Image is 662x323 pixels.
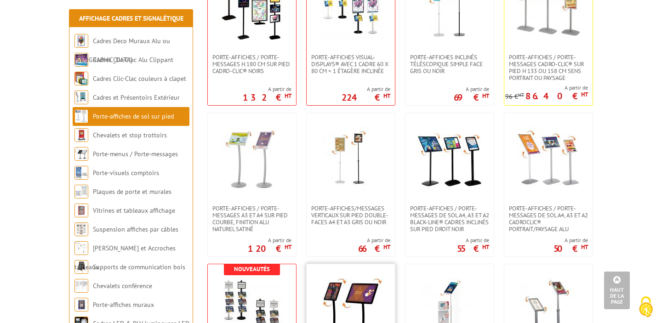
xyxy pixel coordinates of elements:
[410,54,489,74] span: Porte-affiches inclinés téléscopique simple face gris ou noir
[74,128,88,142] img: Chevalets et stop trottoirs
[417,127,482,191] img: Porte-affiches / Porte-messages de sol A4, A3 et A2 Black-Line® cadres inclinés sur Pied Droit Noir
[358,246,390,251] p: 66 €
[457,237,489,244] span: A partir de
[525,93,588,99] p: 86.40 €
[243,95,291,100] p: 132 €
[516,127,581,191] img: Porte-affiches / Porte-messages de sol A4, A3 et A2 CadroClic® portrait/paysage alu
[454,95,489,100] p: 69 €
[505,84,588,91] span: A partir de
[342,85,390,93] span: A partir de
[518,91,524,98] sup: HT
[74,185,88,198] img: Plaques de porte et murales
[311,205,390,226] span: Porte-affiches/messages verticaux sur pied double-faces A4 et A3 Gris ou Noir
[248,237,291,244] span: A partir de
[581,243,588,251] sup: HT
[93,300,154,309] a: Porte-affiches muraux
[208,54,296,74] a: Porte-affiches / Porte-messages H.180 cm SUR PIED CADRO-CLIC® NOIRS
[93,131,167,139] a: Chevalets et stop trottoirs
[93,56,173,64] a: Cadres Clic-Clac Alu Clippant
[509,205,588,232] span: Porte-affiches / Porte-messages de sol A4, A3 et A2 CadroClic® portrait/paysage alu
[630,292,662,323] button: Cookies (fenêtre modale)
[554,237,588,244] span: A partir de
[405,205,494,232] a: Porte-affiches / Porte-messages de sol A4, A3 et A2 Black-Line® cadres inclinés sur Pied Droit Noir
[504,54,593,81] a: Porte-affiches / Porte-messages Cadro-Clic® sur pied H 133 ou 158 cm sens portrait ou paysage
[342,95,390,100] p: 224 €
[74,72,88,85] img: Cadres Clic-Clac couleurs à clapet
[74,241,88,255] img: Cimaises et Accroches tableaux
[581,91,588,98] sup: HT
[93,263,185,271] a: Supports de communication bois
[358,237,390,244] span: A partir de
[93,150,178,158] a: Porte-menus / Porte-messages
[212,205,291,232] span: Porte-affiches / Porte-messages A3 et A4 sur pied courbe, finition alu naturel satiné
[311,54,390,74] span: PORTE-AFFICHES VISUAL-DISPLAYS® AVEC 1 CADRE 60 X 80 CM + 1 ÉTAGÈRE INCLINÉE
[93,187,171,196] a: Plaques de porte et murales
[454,85,489,93] span: A partir de
[93,206,175,215] a: Vitrines et tableaux affichage
[307,205,395,226] a: Porte-affiches/messages verticaux sur pied double-faces A4 et A3 Gris ou Noir
[410,205,489,232] span: Porte-affiches / Porte-messages de sol A4, A3 et A2 Black-Line® cadres inclinés sur Pied Droit Noir
[234,265,270,273] b: Nouveautés
[554,246,588,251] p: 50 €
[74,147,88,161] img: Porte-menus / Porte-messages
[604,272,630,309] a: Haut de la page
[208,205,296,232] a: Porte-affiches / Porte-messages A3 et A4 sur pied courbe, finition alu naturel satiné
[457,246,489,251] p: 55 €
[482,243,489,251] sup: HT
[285,243,291,251] sup: HT
[93,225,178,233] a: Suspension affiches par câbles
[74,166,88,180] img: Porte-visuels comptoirs
[307,54,395,74] a: PORTE-AFFICHES VISUAL-DISPLAYS® AVEC 1 CADRE 60 X 80 CM + 1 ÉTAGÈRE INCLINÉE
[79,14,183,23] a: Affichage Cadres et Signalétique
[212,54,291,74] span: Porte-affiches / Porte-messages H.180 cm SUR PIED CADRO-CLIC® NOIRS
[285,92,291,100] sup: HT
[504,205,593,232] a: Porte-affiches / Porte-messages de sol A4, A3 et A2 CadroClic® portrait/paysage alu
[505,93,524,100] p: 96 €
[220,127,284,191] img: Porte-affiches / Porte-messages A3 et A4 sur pied courbe, finition alu naturel satiné
[74,91,88,104] img: Cadres et Présentoirs Extérieur
[634,295,657,318] img: Cookies (fenêtre modale)
[243,85,291,93] span: A partir de
[383,92,390,100] sup: HT
[74,37,170,64] a: Cadres Deco Muraux Alu ou [GEOGRAPHIC_DATA]
[74,298,88,312] img: Porte-affiches muraux
[74,204,88,217] img: Vitrines et tableaux affichage
[74,279,88,293] img: Chevalets conférence
[74,109,88,123] img: Porte-affiches de sol sur pied
[74,244,176,271] a: [PERSON_NAME] et Accroches tableaux
[93,169,159,177] a: Porte-visuels comptoirs
[93,93,180,102] a: Cadres et Présentoirs Extérieur
[509,54,588,81] span: Porte-affiches / Porte-messages Cadro-Clic® sur pied H 133 ou 158 cm sens portrait ou paysage
[482,92,489,100] sup: HT
[93,112,174,120] a: Porte-affiches de sol sur pied
[74,222,88,236] img: Suspension affiches par câbles
[93,282,152,290] a: Chevalets conférence
[93,74,186,83] a: Cadres Clic-Clac couleurs à clapet
[248,246,291,251] p: 120 €
[405,54,494,74] a: Porte-affiches inclinés téléscopique simple face gris ou noir
[383,243,390,251] sup: HT
[319,127,383,191] img: Porte-affiches/messages verticaux sur pied double-faces A4 et A3 Gris ou Noir
[74,34,88,48] img: Cadres Deco Muraux Alu ou Bois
